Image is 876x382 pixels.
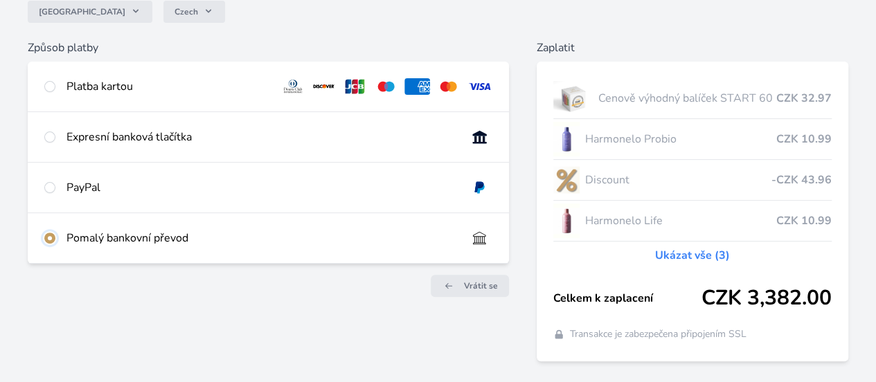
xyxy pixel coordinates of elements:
img: CLEAN_PROBIO_se_stinem_x-lo.jpg [553,122,580,156]
img: CLEAN_LIFE_se_stinem_x-lo.jpg [553,203,580,238]
span: CZK 10.99 [776,131,832,147]
div: Pomalý bankovní převod [66,230,456,246]
span: Cenově výhodný balíček START 60 [598,90,776,107]
img: onlineBanking_CZ.svg [467,129,492,145]
h6: Zaplatit [537,39,848,56]
span: Harmonelo Probio [585,131,776,147]
img: jcb.svg [342,78,368,95]
div: Expresní banková tlačítka [66,129,456,145]
span: Czech [175,6,198,17]
span: Discount [585,172,771,188]
img: amex.svg [404,78,430,95]
div: PayPal [66,179,456,196]
span: Celkem k zaplacení [553,290,701,307]
span: [GEOGRAPHIC_DATA] [39,6,125,17]
span: -CZK 43.96 [771,172,832,188]
span: CZK 3,382.00 [701,286,832,311]
span: Vrátit se [464,280,498,291]
span: Harmonelo Life [585,212,776,229]
button: [GEOGRAPHIC_DATA] [28,1,152,23]
img: paypal.svg [467,179,492,196]
span: CZK 10.99 [776,212,832,229]
a: Ukázat vše (3) [655,247,730,264]
img: discover.svg [311,78,337,95]
img: bankTransfer_IBAN.svg [467,230,492,246]
a: Vrátit se [431,275,509,297]
h6: Způsob platby [28,39,509,56]
img: maestro.svg [373,78,399,95]
span: Transakce je zabezpečena připojením SSL [570,327,747,341]
button: Czech [163,1,225,23]
img: visa.svg [467,78,492,95]
img: mc.svg [436,78,461,95]
img: discount-lo.png [553,163,580,197]
img: diners.svg [280,78,306,95]
span: CZK 32.97 [776,90,832,107]
div: Platba kartou [66,78,269,95]
img: start.jpg [553,81,593,116]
